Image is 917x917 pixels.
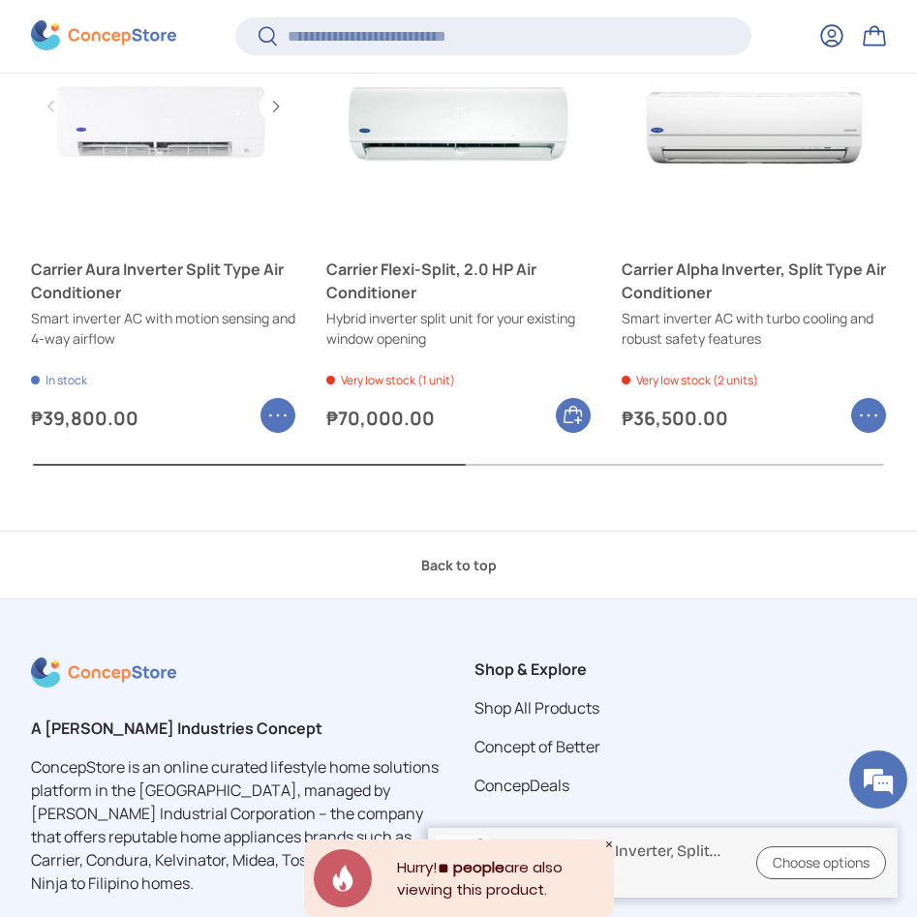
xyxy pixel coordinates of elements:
a: Concept of Better [474,736,600,757]
a: ConcepDeals [474,775,569,796]
h2: A [PERSON_NAME] Industries Concept [31,717,443,740]
a: Choose options [756,846,886,880]
p: Carrier Optima Inverter, Split Type Air Conditioner [505,841,733,860]
p: ConcepStore is an online curated lifestyle home solutions platform in the [GEOGRAPHIC_DATA], mana... [31,755,443,895]
img: ConcepStore [31,21,176,51]
a: Carrier Flexi-Split, 2.0 HP Air Conditioner [326,258,591,304]
div: Close [604,840,614,849]
textarea: Type your message and hit 'Enter' [10,529,369,596]
div: Minimize live chat window [318,10,364,56]
p: Smart inverter AC with motion sensing and 4-way airflow [31,308,295,349]
a: Shop All Products [474,697,599,718]
div: Chat with us now [101,108,325,134]
strong: ₱36,500.00 [505,861,733,884]
span: We're online! [112,244,267,440]
a: Carrier Alpha Inverter, Split Type Air Conditioner [622,258,886,304]
a: Carrier Aura Inverter Split Type Air Conditioner [31,258,295,304]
